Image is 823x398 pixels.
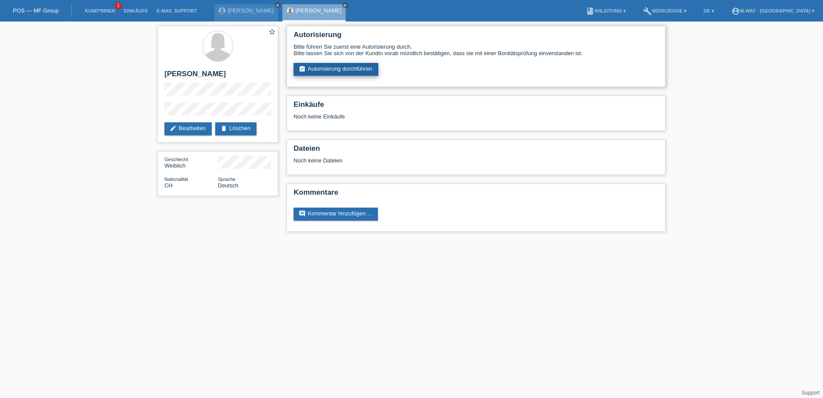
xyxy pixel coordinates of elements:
span: Schweiz [164,182,173,189]
i: delete [220,125,227,132]
i: close [275,3,280,7]
span: Nationalität [164,177,188,182]
a: Einkäufe [119,8,152,13]
div: Weiblich [164,156,218,169]
h2: Dateien [294,144,659,157]
h2: Kommentare [294,188,659,201]
span: Deutsch [218,182,238,189]
a: buildWerkzeuge ▾ [639,8,691,13]
a: DE ▾ [699,8,718,13]
i: build [643,7,652,16]
h2: [PERSON_NAME] [164,70,271,83]
i: close [343,3,347,7]
a: commentKommentar hinzufügen ... [294,208,378,221]
a: E-Mail Support [152,8,201,13]
i: book [586,7,594,16]
h2: Einkäufe [294,100,659,113]
div: Noch keine Dateien [294,157,557,164]
i: account_circle [731,7,740,16]
i: edit [170,125,176,132]
i: comment [299,210,306,217]
a: deleteLöschen [215,122,257,135]
a: account_circlem-way - [GEOGRAPHIC_DATA] ▾ [727,8,819,13]
a: star_border [268,28,276,37]
a: [PERSON_NAME] [296,7,342,14]
a: assignment_turned_inAutorisierung durchführen [294,63,378,76]
i: star_border [268,28,276,36]
a: Kund*innen [80,8,119,13]
a: Support [801,390,820,396]
span: Sprache [218,177,235,182]
a: close [275,2,281,8]
a: close [342,2,348,8]
a: [PERSON_NAME] [228,7,274,14]
span: Geschlecht [164,157,188,162]
h2: Autorisierung [294,31,659,44]
a: editBearbeiten [164,122,212,135]
a: bookAnleitung ▾ [582,8,630,13]
span: 1 [115,2,122,9]
div: Bitte führen Sie zuerst eine Autorisierung durch. Bitte lassen Sie sich von der Kundin vorab münd... [294,44,659,56]
i: assignment_turned_in [299,65,306,72]
div: Noch keine Einkäufe [294,113,659,126]
a: POS — MF Group [13,7,59,14]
